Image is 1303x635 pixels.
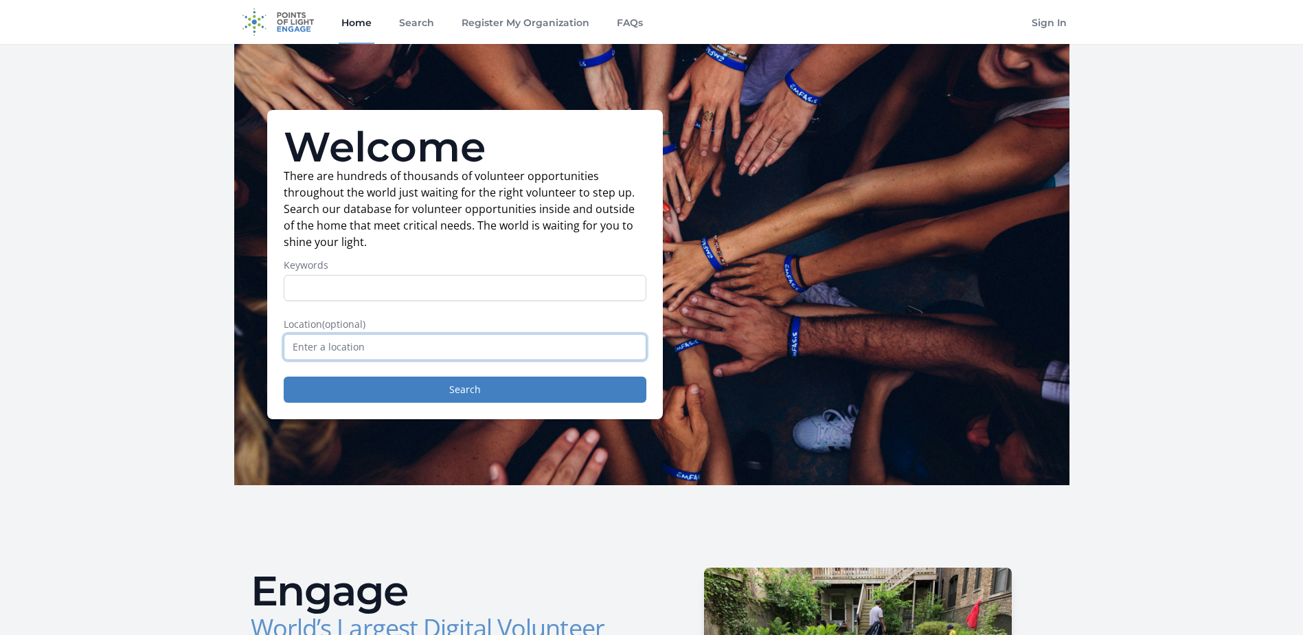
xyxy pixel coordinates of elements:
input: Enter a location [284,334,646,360]
p: There are hundreds of thousands of volunteer opportunities throughout the world just waiting for ... [284,168,646,250]
button: Search [284,377,646,403]
span: (optional) [322,317,365,331]
label: Keywords [284,258,646,272]
label: Location [284,317,646,331]
h2: Engage [251,570,641,612]
h1: Welcome [284,126,646,168]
